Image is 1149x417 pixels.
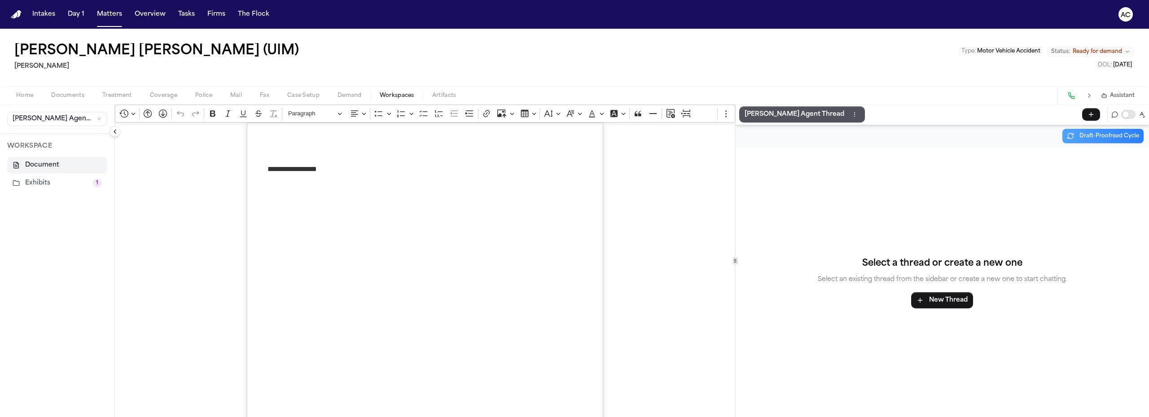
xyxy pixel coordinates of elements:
button: Collapse sidebar [110,126,120,137]
span: Artifacts [432,92,456,99]
button: Assistant [1101,92,1135,99]
span: Type : [961,48,976,54]
button: The Flock [234,6,273,22]
span: Case Setup [287,92,320,99]
button: [PERSON_NAME] Agent ThreadThread actions [739,106,865,123]
h4: Select a thread or create a new one [818,256,1067,271]
button: Thread actions [850,110,860,119]
button: Make a Call [1065,89,1078,102]
span: Fax [260,92,269,99]
button: Matters [93,6,126,22]
span: 1 [92,179,102,188]
p: WORKSPACE [7,141,107,152]
button: Firms [204,6,229,22]
span: DOL : [1098,62,1112,68]
span: Home [16,92,33,99]
span: Ready for demand [1073,48,1122,55]
p: Select an existing thread from the sidebar or create a new one to start chatting. [818,274,1067,285]
button: Change status from Ready for demand [1047,46,1135,57]
span: [DATE] [1113,62,1132,68]
span: Motor Vehicle Accident [977,48,1040,54]
h1: [PERSON_NAME] [PERSON_NAME] (UIM) [14,43,299,59]
span: Documents [51,92,84,99]
span: Treatment [102,92,132,99]
span: Coverage [150,92,177,99]
img: Finch Logo [11,10,22,19]
button: Exhibits1 [7,175,107,191]
h2: [PERSON_NAME] [14,61,303,72]
button: Overview [131,6,169,22]
button: [PERSON_NAME] Agent Demand [7,112,107,126]
button: Day 1 [64,6,88,22]
a: Home [11,10,22,19]
button: New Thread [911,292,973,308]
span: Demand [338,92,362,99]
span: Assistant [1110,92,1135,99]
button: Toggle proofreading mode [1121,110,1136,119]
span: Paragraph [288,108,335,119]
span: Workspaces [380,92,414,99]
span: Police [195,92,212,99]
button: Edit DOL: 2024-10-01 [1095,61,1135,70]
div: Editor toolbar [115,105,735,123]
span: Status: [1051,48,1070,55]
button: Tasks [175,6,198,22]
span: Mail [230,92,242,99]
button: Edit Type: Motor Vehicle Accident [959,47,1043,56]
button: Draft-Proofread Cycle [1062,129,1144,143]
button: Paragraph, Heading [284,107,346,121]
button: Intakes [29,6,59,22]
button: Document [7,157,107,173]
button: Edit matter name [14,43,299,59]
span: Draft-Proofread Cycle [1079,132,1139,140]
